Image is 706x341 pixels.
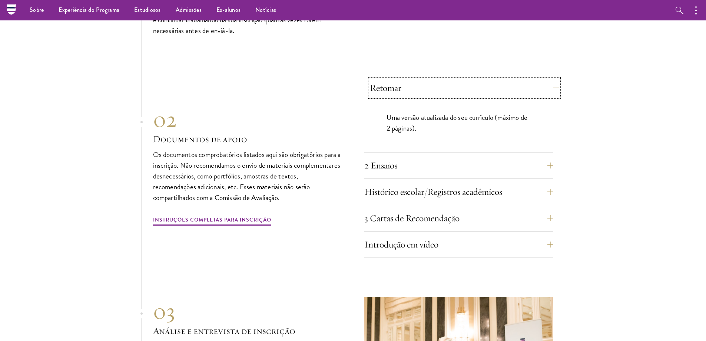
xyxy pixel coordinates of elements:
font: 3 Cartas de Recomendação [364,212,460,224]
a: Instruções completas para inscrição [153,214,271,227]
button: Retomar [370,79,559,97]
button: 2 Ensaios [364,157,553,174]
font: Notícias [255,6,276,14]
font: Uma versão atualizada do seu currículo (máximo de 2 páginas). [387,112,528,134]
font: Retomar [370,82,401,94]
font: Estudiosos [134,6,161,14]
font: Instruções completas para inscrição [153,216,271,224]
font: Introdução em vídeo [364,239,438,250]
font: Ex-alunos [216,6,241,14]
font: Sobre [30,6,44,14]
font: Experiência do Programa [59,6,119,14]
button: Introdução em vídeo [364,236,553,253]
button: Histórico escolar/Registros acadêmicos [364,183,553,201]
font: 2 Ensaios [364,160,397,171]
font: 02 [153,105,177,133]
font: Histórico escolar/Registros acadêmicos [364,186,502,197]
button: 3 Cartas de Recomendação [364,209,553,227]
font: Análise e entrevista de inscrição [153,325,295,337]
font: Os documentos comprobatórios listados aqui são obrigatórios para a inscrição. Não recomendamos o ... [153,149,341,203]
font: Documentos de apoio [153,133,247,145]
font: Admissões [176,6,202,14]
font: 03 [153,297,175,325]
